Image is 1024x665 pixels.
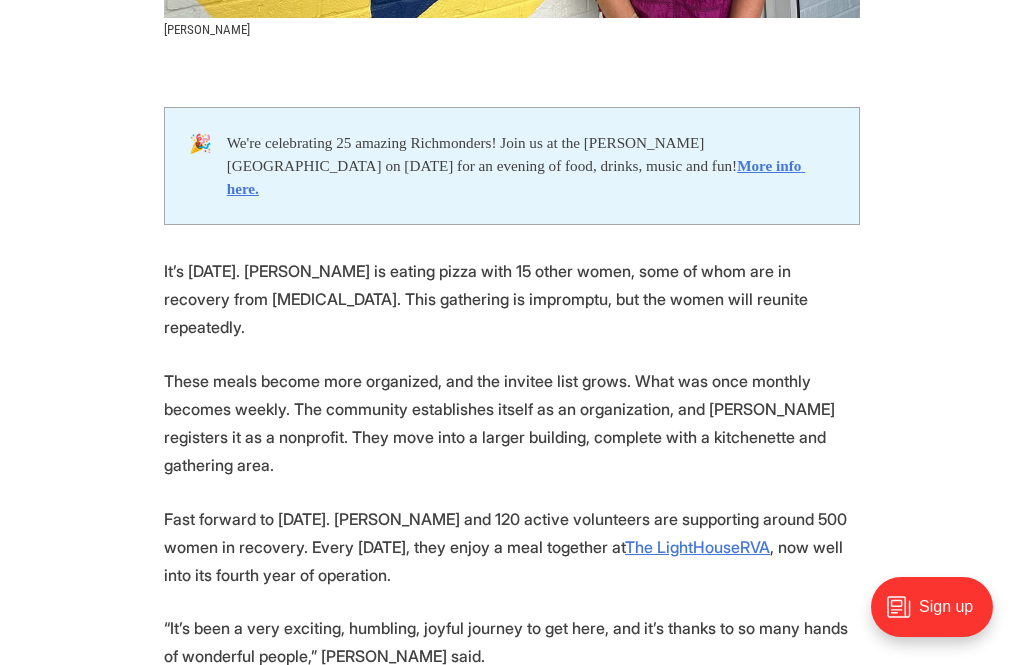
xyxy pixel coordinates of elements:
div: 🎉 [189,132,227,200]
p: Fast forward to [DATE]. [PERSON_NAME] and 120 active volunteers are supporting around 500 women i... [164,505,860,589]
a: The LightHouseRVA [625,537,770,557]
p: These meals become more organized, and the invitee list grows. What was once monthly becomes week... [164,367,860,479]
span: [PERSON_NAME] [164,22,250,37]
p: It’s [DATE]. [PERSON_NAME] is eating pizza with 15 other women, some of whom are in recovery from... [164,257,860,341]
a: More info here. [227,157,806,197]
div: We're celebrating 25 amazing Richmonders! Join us at the [PERSON_NAME][GEOGRAPHIC_DATA] on [DATE]... [227,132,835,200]
iframe: portal-trigger [854,567,1024,665]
